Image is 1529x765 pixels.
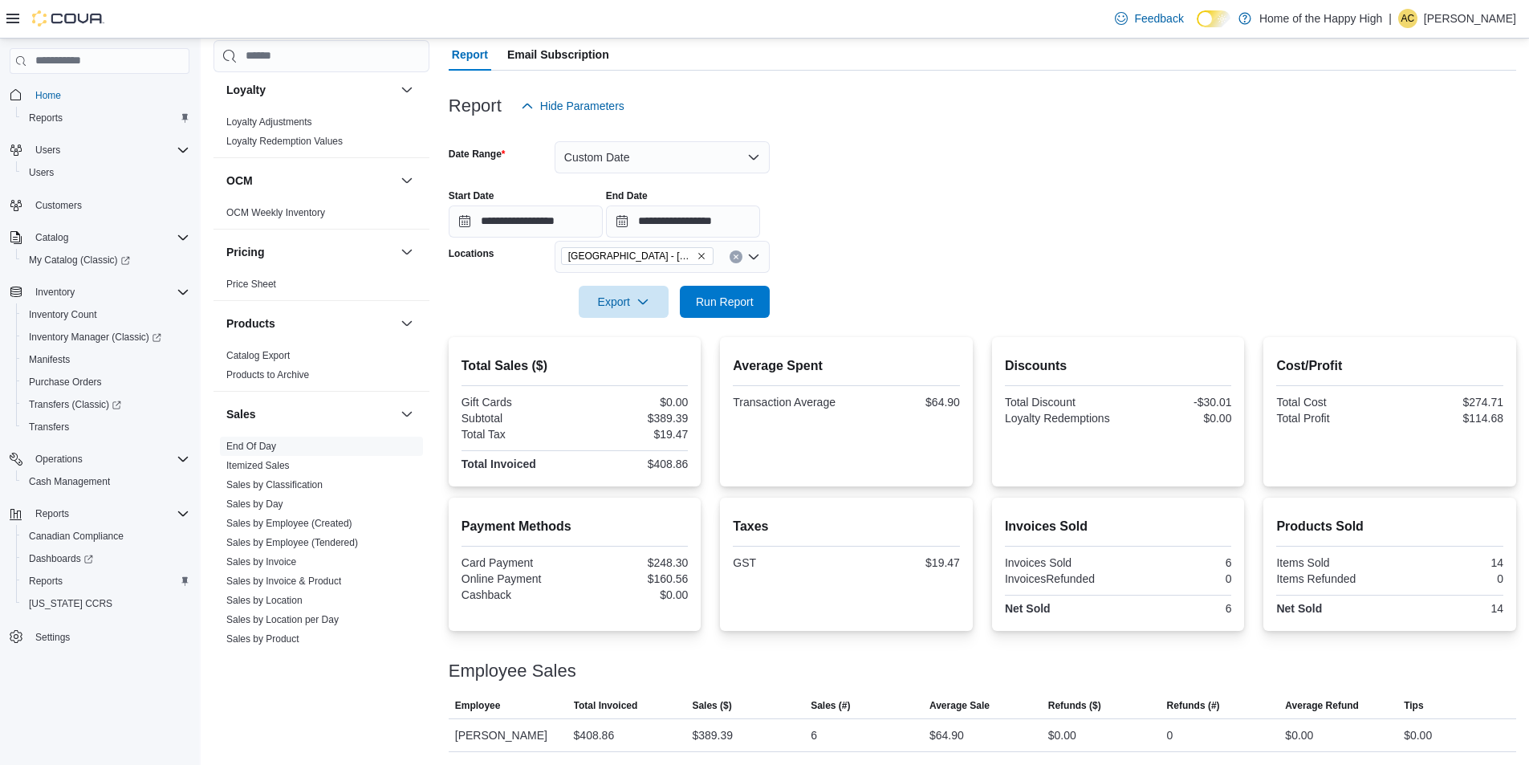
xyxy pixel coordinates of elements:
div: 14 [1393,602,1503,615]
div: $389.39 [692,726,733,745]
span: Sales by Employee (Tendered) [226,536,358,549]
a: Transfers (Classic) [16,393,196,416]
h3: Employee Sales [449,661,576,681]
a: Transfers (Classic) [22,395,128,414]
div: Gift Cards [462,396,571,409]
a: Transfers [22,417,75,437]
a: Users [22,163,60,182]
div: Total Profit [1276,412,1386,425]
div: Allan Cawthorne [1398,9,1417,28]
div: $408.86 [578,458,688,470]
button: OCM [226,173,394,189]
p: | [1389,9,1392,28]
div: Total Discount [1005,396,1115,409]
span: Transfers (Classic) [29,398,121,411]
button: Reports [16,107,196,129]
nav: Complex example [10,77,189,690]
a: Inventory Manager (Classic) [22,328,168,347]
span: Sales by Invoice [226,555,296,568]
p: Home of the Happy High [1259,9,1382,28]
a: Canadian Compliance [22,527,130,546]
h2: Average Spent [733,356,960,376]
span: Home [29,85,189,105]
span: Average Sale [929,699,990,712]
a: Cash Management [22,472,116,491]
span: Sales by Location [226,594,303,607]
button: Manifests [16,348,196,371]
button: Transfers [16,416,196,438]
span: [US_STATE] CCRS [29,597,112,610]
strong: Total Invoiced [462,458,536,470]
span: Sales by Employee (Created) [226,517,352,530]
label: End Date [606,189,648,202]
a: Itemized Sales [226,460,290,471]
a: Home [29,86,67,105]
span: My Catalog (Classic) [29,254,130,267]
span: Cash Management [22,472,189,491]
span: Settings [35,631,70,644]
span: Sales by Location per Day [226,613,339,626]
button: Products [397,314,417,333]
span: Employee [455,699,501,712]
button: Inventory [29,283,81,302]
span: Reports [22,108,189,128]
h3: Loyalty [226,82,266,98]
div: $64.90 [929,726,964,745]
button: Catalog [3,226,196,249]
a: Inventory Manager (Classic) [16,326,196,348]
h3: Sales [226,406,256,422]
label: Locations [449,247,494,260]
span: Catalog Export [226,349,290,362]
span: Sales ($) [692,699,731,712]
div: Items Sold [1276,556,1386,569]
span: Canadian Compliance [29,530,124,543]
button: Reports [16,570,196,592]
span: Operations [35,453,83,466]
div: Online Payment [462,572,571,585]
h2: Products Sold [1276,517,1503,536]
div: Total Cost [1276,396,1386,409]
span: Products to Archive [226,368,309,381]
button: Canadian Compliance [16,525,196,547]
button: Pricing [397,242,417,262]
div: $0.00 [578,396,688,409]
span: Settings [29,626,189,646]
span: Sales by Product [226,633,299,645]
span: Purchase Orders [22,372,189,392]
div: $0.00 [1285,726,1313,745]
a: Sales by Day [226,498,283,510]
div: $64.90 [850,396,960,409]
span: Washington CCRS [22,594,189,613]
div: $248.30 [578,556,688,569]
span: Email Subscription [507,39,609,71]
a: Sales by Location [226,595,303,606]
img: Cova [32,10,104,26]
div: 6 [1121,556,1231,569]
a: Sales by Invoice [226,556,296,568]
h2: Payment Methods [462,517,689,536]
span: Reports [35,507,69,520]
a: Sales by Employee (Tendered) [226,537,358,548]
a: Sales by Product [226,633,299,645]
button: Operations [29,450,89,469]
a: Sales by Location per Day [226,614,339,625]
div: $0.00 [1121,412,1231,425]
span: Customers [29,195,189,215]
div: 6 [1121,602,1231,615]
div: $0.00 [578,588,688,601]
span: Reports [29,504,189,523]
span: Price Sheet [226,278,276,291]
button: Reports [29,504,75,523]
button: Users [3,139,196,161]
span: Sherwood Park - Baseline Road - Fire & Flower [561,247,714,265]
a: Manifests [22,350,76,369]
div: $389.39 [578,412,688,425]
span: Transfers [22,417,189,437]
button: Cash Management [16,470,196,493]
span: [GEOGRAPHIC_DATA] - [GEOGRAPHIC_DATA] - Fire & Flower [568,248,693,264]
span: Operations [29,450,189,469]
div: $114.68 [1393,412,1503,425]
h2: Invoices Sold [1005,517,1232,536]
div: -$30.01 [1121,396,1231,409]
